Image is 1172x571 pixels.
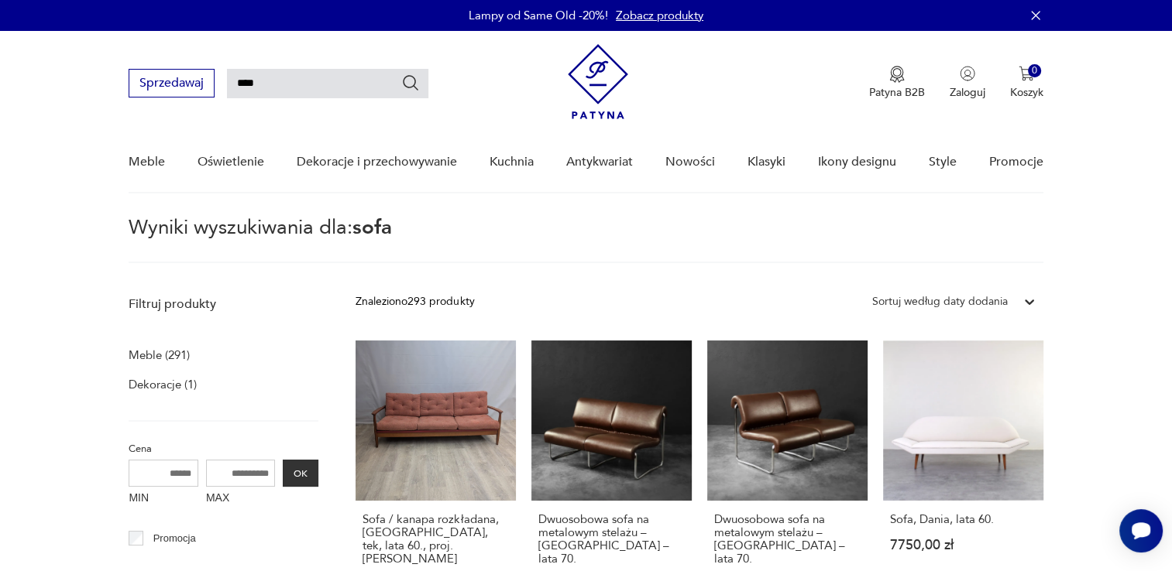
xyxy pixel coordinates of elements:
label: MAX [206,487,276,511]
h3: Sofa, Dania, lata 60. [890,513,1036,526]
img: Ikonka użytkownika [960,66,975,81]
p: Promocja [153,530,196,547]
iframe: Smartsupp widget button [1119,509,1163,552]
p: Cena [129,440,318,457]
a: Antykwariat [566,132,633,192]
button: Zaloguj [950,66,985,100]
a: Zobacz produkty [616,8,703,23]
a: Promocje [989,132,1043,192]
p: Patyna B2B [869,85,925,100]
div: Znaleziono 293 produkty [356,293,474,310]
p: Wyniki wyszukiwania dla: [129,218,1043,263]
a: Kuchnia [490,132,534,192]
p: 7750,00 zł [890,539,1036,552]
a: Oświetlenie [198,132,264,192]
a: Meble (291) [129,344,190,366]
p: Koszyk [1010,85,1043,100]
a: Dekoracje i przechowywanie [297,132,457,192]
p: Zaloguj [950,85,985,100]
a: Sprzedawaj [129,79,215,90]
img: Ikona koszyka [1019,66,1034,81]
a: Style [929,132,957,192]
button: 0Koszyk [1010,66,1043,100]
button: OK [283,460,318,487]
p: Filtruj produkty [129,296,318,313]
h3: Sofa / kanapa rozkładana, [GEOGRAPHIC_DATA], tek, lata 60., proj. [PERSON_NAME] [363,513,509,566]
button: Sprzedawaj [129,69,215,97]
img: Ikona medalu [889,66,905,83]
img: Patyna - sklep z meblami i dekoracjami vintage [568,44,628,119]
label: MIN [129,487,198,511]
div: 0 [1028,64,1041,77]
a: Ikony designu [818,132,896,192]
a: Meble [129,132,165,192]
h3: Dwuosobowa sofa na metalowym stelażu – [GEOGRAPHIC_DATA] – lata 70. [538,513,685,566]
a: Ikona medaluPatyna B2B [869,66,925,100]
div: Sortuj według daty dodania [872,293,1008,310]
h3: Dwuosobowa sofa na metalowym stelażu – [GEOGRAPHIC_DATA] – lata 70. [714,513,861,566]
a: Dekoracje (1) [129,374,197,395]
a: Klasyki [748,132,785,192]
button: Patyna B2B [869,66,925,100]
span: sofa [352,214,392,241]
p: Lampy od Same Old -20%! [469,8,608,23]
a: Nowości [665,132,715,192]
button: Szukaj [401,74,420,92]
